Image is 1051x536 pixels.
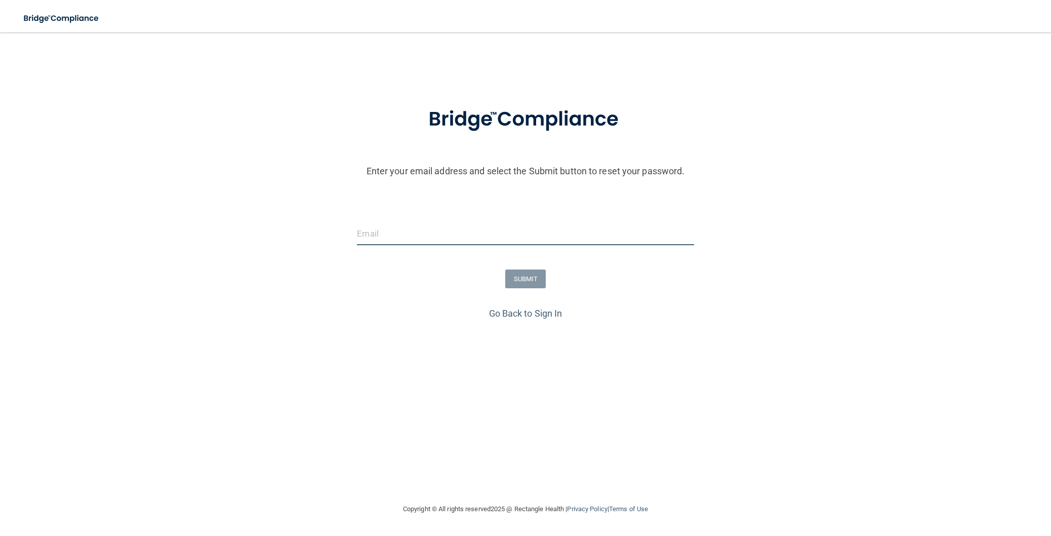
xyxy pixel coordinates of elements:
[505,270,546,288] button: SUBMIT
[408,93,643,146] img: bridge_compliance_login_screen.278c3ca4.svg
[567,505,607,513] a: Privacy Policy
[357,222,694,245] input: Email
[15,8,108,29] img: bridge_compliance_login_screen.278c3ca4.svg
[609,505,648,513] a: Terms of Use
[341,493,710,525] div: Copyright © All rights reserved 2025 @ Rectangle Health | |
[489,308,562,319] a: Go Back to Sign In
